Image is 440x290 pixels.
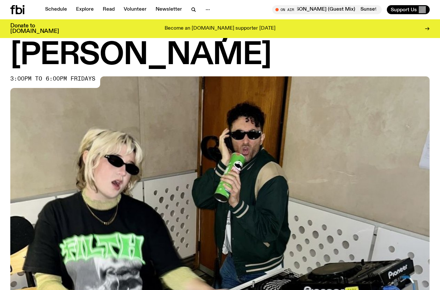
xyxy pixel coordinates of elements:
button: Support Us [387,5,430,14]
span: 3:00pm to 6:00pm fridays [10,76,95,82]
h3: Donate to [DOMAIN_NAME] [10,23,59,34]
h1: Arvos with Ruby and [PERSON_NAME] [10,12,430,70]
a: Newsletter [152,5,186,14]
p: Become an [DOMAIN_NAME] supporter [DATE] [165,26,275,32]
a: Read [99,5,119,14]
a: Volunteer [120,5,150,14]
a: Explore [72,5,98,14]
span: Support Us [391,7,417,13]
button: On AirSunsets with Nazty Gurl ft. [PERSON_NAME] (Guest Mix)Sunsets with Nazty Gurl ft. [PERSON_NA... [272,5,382,14]
a: Schedule [41,5,71,14]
